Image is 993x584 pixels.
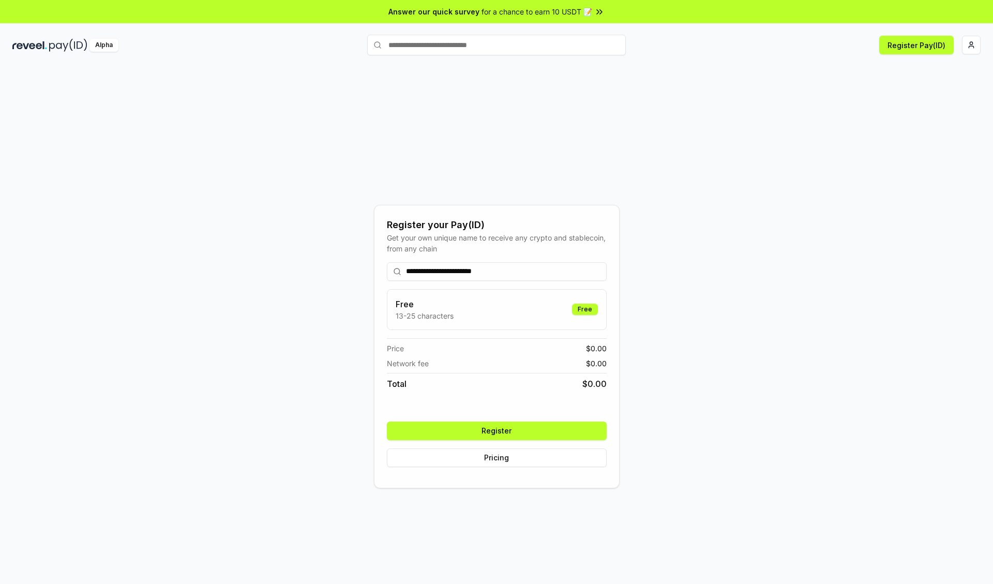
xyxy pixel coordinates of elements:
[387,422,607,440] button: Register
[572,304,598,315] div: Free
[387,358,429,369] span: Network fee
[12,39,47,52] img: reveel_dark
[586,358,607,369] span: $ 0.00
[482,6,592,17] span: for a chance to earn 10 USDT 📝
[582,378,607,390] span: $ 0.00
[396,298,454,310] h3: Free
[89,39,118,52] div: Alpha
[388,6,479,17] span: Answer our quick survey
[387,448,607,467] button: Pricing
[387,232,607,254] div: Get your own unique name to receive any crypto and stablecoin, from any chain
[49,39,87,52] img: pay_id
[396,310,454,321] p: 13-25 characters
[387,343,404,354] span: Price
[879,36,954,54] button: Register Pay(ID)
[586,343,607,354] span: $ 0.00
[387,378,407,390] span: Total
[387,218,607,232] div: Register your Pay(ID)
